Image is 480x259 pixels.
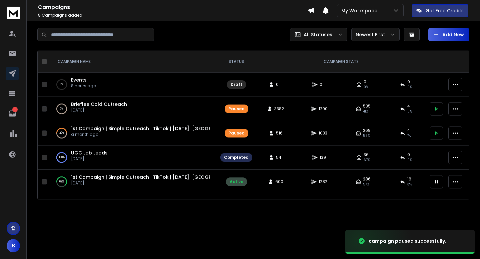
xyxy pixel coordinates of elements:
span: 1290 [319,106,328,112]
td: 0%Brieflee Cold Outreach[DATE] [50,97,216,121]
a: UGC Lab Leads [71,149,108,156]
span: 3 % [407,182,412,187]
span: 36 [364,152,369,157]
span: 0 [364,79,366,85]
span: 4 [407,128,410,133]
td: 62%1st Campaign | Simple Outreach | TikTok | [DATE]| [GEOGRAPHIC_DATA][DATE] [50,170,216,194]
div: Paused [228,106,245,112]
button: B [7,239,20,252]
p: [DATE] [71,108,127,113]
p: 1 [12,107,18,112]
p: Get Free Credits [426,7,464,14]
td: 47%1st Campaign | Simple Outreach | TikTok | [DATE]| [GEOGRAPHIC_DATA]a month ago [50,121,216,145]
a: Events [71,77,87,83]
p: 47 % [59,130,64,136]
span: 67 % [364,157,370,163]
th: CAMPAIGN NAME [50,51,216,73]
span: 0 [407,79,410,85]
a: 1 [6,107,19,120]
span: 139 [320,155,326,160]
span: 41 % [363,109,368,114]
a: 1st Campaign | Simple Outreach | TikTok | [DATE]| [GEOGRAPHIC_DATA] [71,125,245,132]
div: Completed [224,155,249,160]
span: 3382 [274,106,284,112]
span: 0 % [407,157,412,163]
p: a month ago [71,132,210,137]
p: [DATE] [71,180,210,186]
p: All Statuses [304,31,332,38]
span: 535 [363,104,371,109]
span: 0 [407,152,410,157]
p: 0 % [60,106,63,112]
span: 4 [407,104,410,109]
td: 0%Events8 hours ago [50,73,216,97]
td: 100%UGC Lab Leads[DATE] [50,145,216,170]
p: 8 hours ago [71,83,96,89]
h1: Campaigns [38,3,308,11]
div: Active [230,179,243,184]
span: 286 [363,176,371,182]
p: 62 % [59,178,64,185]
p: Campaigns added [38,13,308,18]
span: 0% [364,85,368,90]
div: campaign paused successfully. [369,238,446,244]
span: 1033 [319,130,327,136]
p: 100 % [59,154,65,161]
th: CAMPAIGN STATS [256,51,426,73]
span: 268 [363,128,371,133]
span: 57 % [363,182,369,187]
span: 55 % [363,133,370,138]
button: Get Free Credits [412,4,468,17]
span: 1282 [319,179,327,184]
button: Add New [428,28,469,41]
p: 0 % [60,81,63,88]
span: 600 [275,179,283,184]
span: 0% [407,85,412,90]
span: 516 [276,130,283,136]
span: 0 [320,82,326,87]
span: 0 [276,82,283,87]
a: Brieflee Cold Outreach [71,101,127,108]
div: Paused [228,130,245,136]
div: Draft [231,82,242,87]
th: STATUS [216,51,256,73]
span: 1 % [407,133,411,138]
a: 1st Campaign | Simple Outreach | TikTok | [DATE]| [GEOGRAPHIC_DATA] [71,174,245,180]
p: [DATE] [71,156,108,161]
img: logo [7,7,20,19]
span: 5 [38,12,41,18]
span: 54 [276,155,283,160]
p: My Workspace [341,7,380,14]
button: Newest First [351,28,400,41]
span: 0 % [407,109,412,114]
span: 16 [407,176,411,182]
